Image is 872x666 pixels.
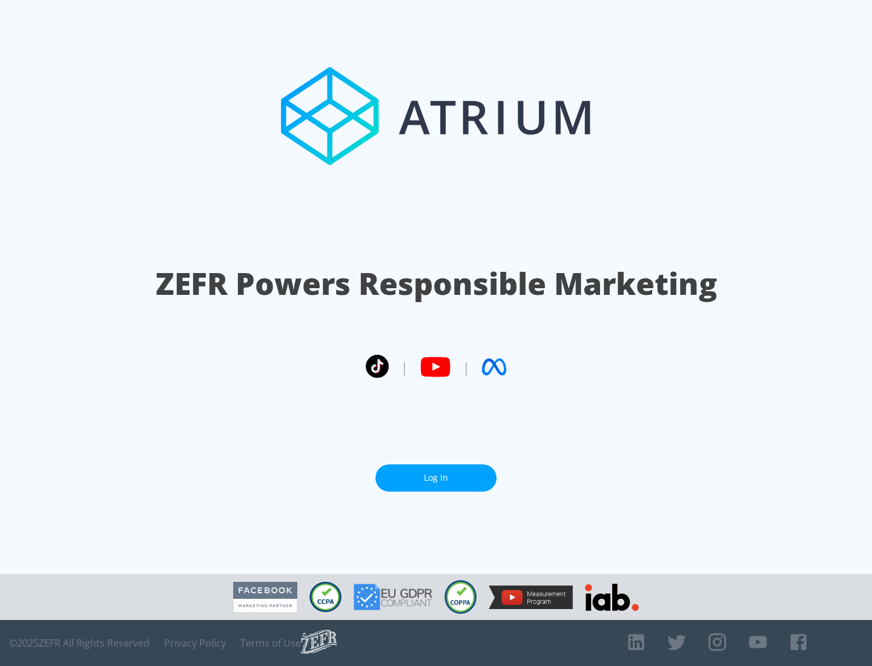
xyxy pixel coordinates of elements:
img: Facebook Marketing Partner [233,582,297,613]
img: COPPA Compliant [444,580,477,614]
img: GDPR Compliant [354,584,432,610]
a: Privacy Policy [164,637,226,649]
img: CCPA Compliant [309,582,342,612]
span: | [463,358,470,376]
span: © 2025 ZEFR All Rights Reserved [9,637,150,649]
a: Log In [375,464,497,492]
span: | [401,358,408,376]
a: Terms of Use [240,637,301,649]
img: YouTube Measurement Program [489,585,573,609]
img: IAB [585,584,639,611]
h1: ZEFR Powers Responsible Marketing [156,263,717,305]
